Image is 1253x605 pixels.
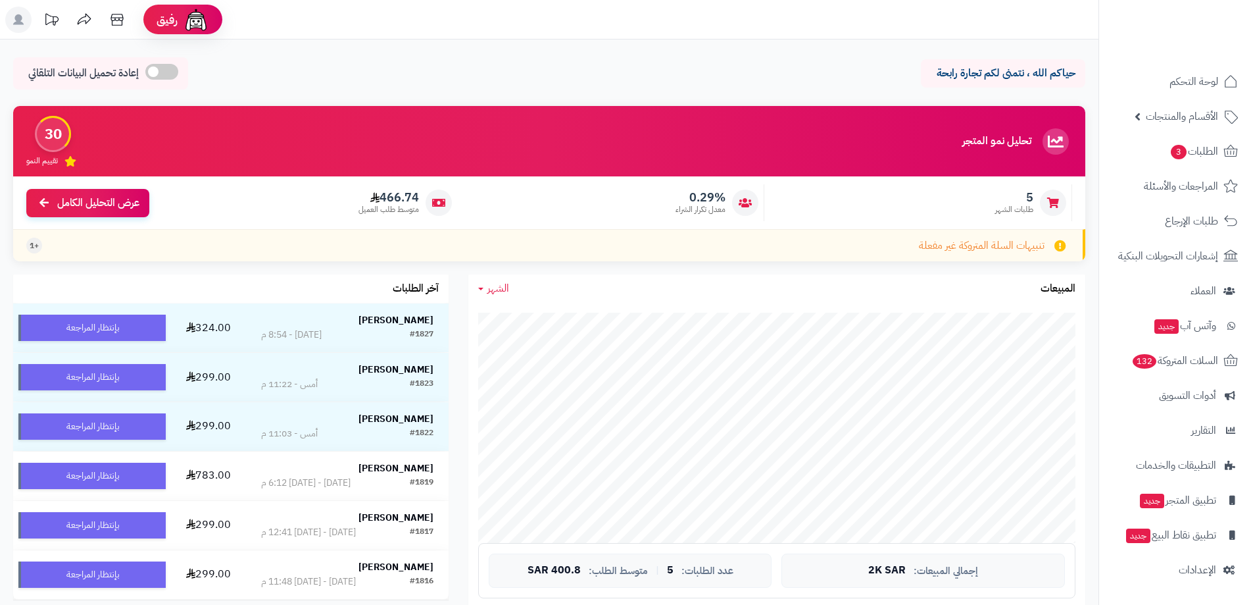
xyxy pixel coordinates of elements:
[1159,386,1216,405] span: أدوات التسويق
[1179,561,1216,579] span: الإعدادات
[171,550,246,599] td: 299.00
[1169,72,1218,91] span: لوحة التحكم
[157,12,178,28] span: رفيق
[1144,177,1218,196] span: المراجعات والأسئلة
[1107,345,1245,377] a: السلات المتروكة132
[410,427,433,440] div: #1822
[487,280,509,296] span: الشهر
[919,238,1044,253] span: تنبيهات السلة المتروكة غير مفعلة
[962,136,1031,147] h3: تحليل نمو المتجر
[261,477,351,490] div: [DATE] - [DATE] 6:12 م
[1191,421,1216,440] span: التقارير
[914,566,978,577] span: إجمالي المبيعات:
[1118,247,1218,265] span: إشعارات التحويلات البنكية
[410,575,433,589] div: #1816
[1153,317,1216,335] span: وآتس آب
[261,329,322,342] div: [DATE] - 8:54 م
[1164,37,1241,65] img: logo-2.png
[1131,352,1218,370] span: السلات المتروكة
[1139,491,1216,510] span: تطبيق المتجر
[1107,171,1245,202] a: المراجعات والأسئلة
[18,562,166,588] div: بإنتظار المراجعة
[18,463,166,489] div: بإنتظار المراجعة
[261,378,318,391] div: أمس - 11:22 م
[995,190,1033,205] span: 5
[358,412,433,426] strong: [PERSON_NAME]
[261,526,356,539] div: [DATE] - [DATE] 12:41 م
[656,566,659,575] span: |
[1107,415,1245,446] a: التقارير
[1191,282,1216,300] span: العملاء
[1107,66,1245,97] a: لوحة التحكم
[410,477,433,490] div: #1819
[931,66,1075,81] p: حياكم الله ، نتمنى لكم تجارة رابحة
[1107,519,1245,551] a: تطبيق نقاط البيعجديد
[26,155,58,167] span: تقييم النمو
[1133,354,1156,369] span: 132
[261,575,356,589] div: [DATE] - [DATE] 11:48 م
[1154,319,1179,334] span: جديد
[358,560,433,574] strong: [PERSON_NAME]
[171,353,246,402] td: 299.00
[1125,526,1216,544] span: تطبيق نقاط البيع
[18,315,166,341] div: بإنتظار المراجعة
[171,402,246,451] td: 299.00
[1107,450,1245,481] a: التطبيقات والخدمات
[26,189,149,217] a: عرض التحليل الكامل
[28,66,139,81] span: إعادة تحميل البيانات التلقائي
[667,565,674,577] span: 5
[995,204,1033,215] span: طلبات الشهر
[358,190,419,205] span: 466.74
[1107,275,1245,307] a: العملاء
[478,281,509,296] a: الشهر
[676,204,725,215] span: معدل تكرار الشراء
[868,565,906,577] span: 2K SAR
[183,7,209,33] img: ai-face.png
[1107,554,1245,586] a: الإعدادات
[1171,145,1187,159] span: 3
[681,566,733,577] span: عدد الطلبات:
[35,7,68,36] a: تحديثات المنصة
[57,196,139,211] span: عرض التحليل الكامل
[1107,240,1245,272] a: إشعارات التحويلات البنكية
[1126,529,1150,543] span: جديد
[1107,485,1245,516] a: تطبيق المتجرجديد
[358,363,433,377] strong: [PERSON_NAME]
[18,364,166,390] div: بإنتظار المراجعة
[528,565,581,577] span: 400.8 SAR
[410,378,433,391] div: #1823
[171,452,246,500] td: 783.00
[358,461,433,475] strong: [PERSON_NAME]
[18,512,166,539] div: بإنتظار المراجعة
[171,303,246,352] td: 324.00
[1169,142,1218,161] span: الطلبات
[676,190,725,205] span: 0.29%
[1041,283,1075,295] h3: المبيعات
[589,566,648,577] span: متوسط الطلب:
[410,526,433,539] div: #1817
[358,204,419,215] span: متوسط طلب العميل
[1107,380,1245,411] a: أدوات التسويق
[1107,136,1245,167] a: الطلبات3
[1136,456,1216,475] span: التطبيقات والخدمات
[261,427,318,440] div: أمس - 11:03 م
[410,329,433,342] div: #1827
[358,313,433,327] strong: [PERSON_NAME]
[1107,310,1245,342] a: وآتس آبجديد
[393,283,439,295] h3: آخر الطلبات
[171,501,246,550] td: 299.00
[358,511,433,525] strong: [PERSON_NAME]
[18,413,166,440] div: بإنتظار المراجعة
[1146,107,1218,126] span: الأقسام والمنتجات
[1107,205,1245,237] a: طلبات الإرجاع
[30,240,39,251] span: +1
[1140,494,1164,508] span: جديد
[1165,212,1218,230] span: طلبات الإرجاع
